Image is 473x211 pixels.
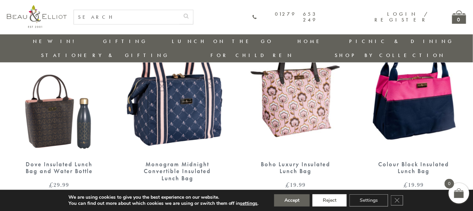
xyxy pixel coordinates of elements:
[7,19,112,154] img: Dove Insulated Lunch Bag and Water Bottle
[19,161,100,175] div: Dove Insulated Lunch Bag and Water Bottle
[252,11,317,23] a: 01279 653 249
[285,181,306,189] bdi: 19.99
[68,194,259,200] p: We are using cookies to give you the best experience on our website.
[335,52,446,59] a: Shop by collection
[349,38,454,45] a: Picnic & Dining
[312,194,347,207] button: Reject
[452,11,466,24] a: 0
[404,181,408,189] span: £
[404,181,424,189] bdi: 19.99
[7,5,67,28] img: logo
[167,188,188,196] bdi: 19.99
[445,179,454,188] span: 0
[137,161,218,182] div: Monogram Midnight Convertible Insulated Lunch Bag
[349,194,388,207] button: Settings
[391,195,403,206] button: Close GDPR Cookie Banner
[362,19,466,154] img: Colour Block Insulated Lunch Bag
[374,161,455,175] div: Colour Block Insulated Lunch Bag
[243,19,348,188] a: Boho Luxury Insulated Lunch Bag Boho Luxury Insulated Lunch Bag £19.99
[172,38,273,45] a: Lunch On The Go
[103,38,148,45] a: Gifting
[243,19,348,154] img: Boho Luxury Insulated Lunch Bag
[240,200,258,207] button: settings
[125,19,230,195] a: Monogram Midnight Convertible Lunch Bag Monogram Midnight Convertible Insulated Lunch Bag £19.99
[125,19,230,154] img: Monogram Midnight Convertible Lunch Bag
[33,38,79,45] a: New in!
[167,188,172,196] span: £
[255,161,336,175] div: Boho Luxury Insulated Lunch Bag
[7,19,112,188] a: Dove Insulated Lunch Bag and Water Bottle Dove Insulated Lunch Bag and Water Bottle £29.99
[297,38,325,45] a: Home
[210,52,294,59] a: For Children
[41,52,169,59] a: Stationery & Gifting
[374,11,428,23] a: Login / Register
[74,10,179,24] input: SEARCH
[285,181,290,189] span: £
[49,181,69,189] bdi: 29.99
[49,181,53,189] span: £
[68,200,259,207] p: You can find out more about which cookies we are using or switch them off in .
[362,19,466,188] a: Colour Block Insulated Lunch Bag Colour Block Insulated Lunch Bag £19.99
[274,194,310,207] button: Accept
